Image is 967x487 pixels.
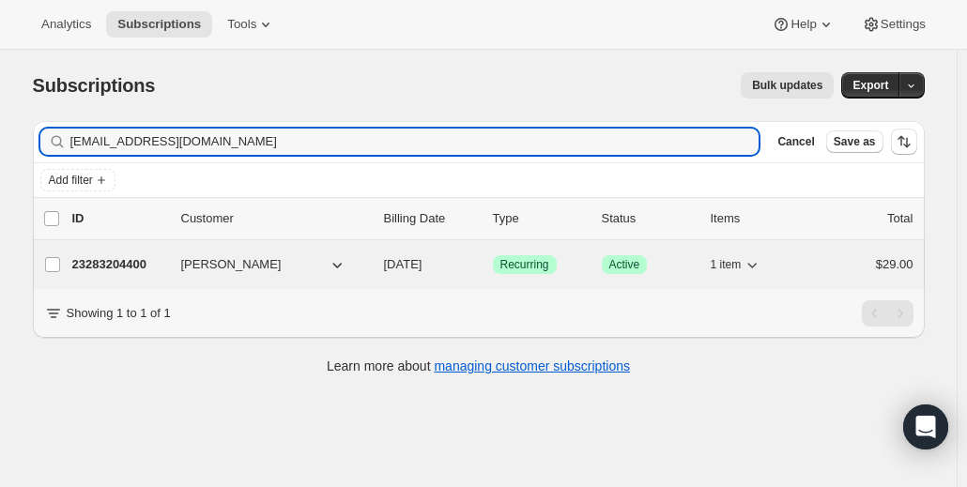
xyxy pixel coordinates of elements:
span: Export [852,78,888,93]
button: Subscriptions [106,11,212,38]
button: Bulk updates [741,72,834,99]
input: Filter subscribers [70,129,760,155]
span: Settings [881,17,926,32]
div: Type [493,209,587,228]
p: Showing 1 to 1 of 1 [67,304,171,323]
button: Export [841,72,899,99]
div: Items [711,209,805,228]
span: Tools [227,17,256,32]
div: 23283204400[PERSON_NAME][DATE]SuccessRecurringSuccessActive1 item$29.00 [72,251,913,278]
button: Settings [851,11,937,38]
button: [PERSON_NAME] [170,250,358,280]
span: Cancel [777,134,814,149]
a: managing customer subscriptions [434,358,630,373]
div: Open Intercom Messenger [903,404,948,449]
nav: Pagination [862,300,913,327]
p: 23283204400 [72,255,166,274]
button: 1 item [711,251,762,278]
span: [DATE] [384,257,422,271]
span: Analytics [41,17,91,32]
span: Recurring [500,257,549,272]
button: Save as [826,130,883,153]
span: Bulk updates [752,78,822,93]
button: Add filter [40,169,115,191]
span: Save as [834,134,876,149]
p: Total [887,209,913,228]
p: Billing Date [384,209,478,228]
p: ID [72,209,166,228]
button: Analytics [30,11,102,38]
button: Cancel [770,130,821,153]
span: Active [609,257,640,272]
button: Sort the results [891,129,917,155]
span: 1 item [711,257,742,272]
span: Subscriptions [33,75,156,96]
span: Help [790,17,816,32]
span: Add filter [49,173,93,188]
span: Subscriptions [117,17,201,32]
p: Learn more about [327,357,630,375]
button: Help [760,11,846,38]
div: IDCustomerBilling DateTypeStatusItemsTotal [72,209,913,228]
span: $29.00 [876,257,913,271]
button: Tools [216,11,286,38]
p: Status [602,209,696,228]
p: Customer [181,209,369,228]
span: [PERSON_NAME] [181,255,282,274]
